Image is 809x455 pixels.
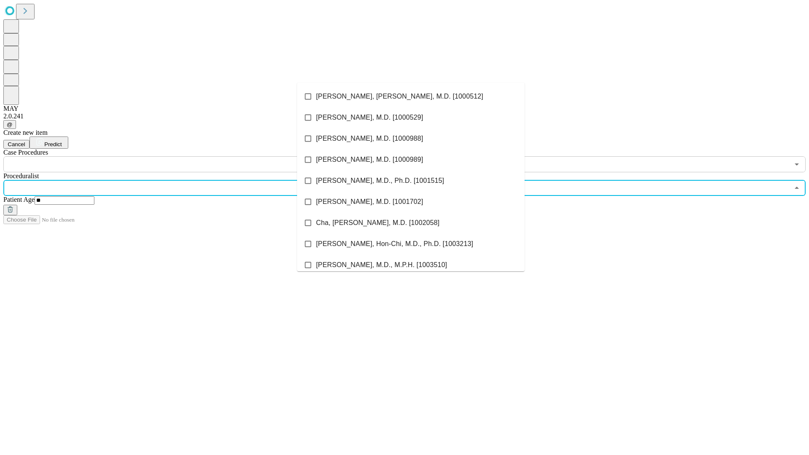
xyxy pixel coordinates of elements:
[7,121,13,128] span: @
[791,182,803,194] button: Close
[3,129,48,136] span: Create new item
[3,112,806,120] div: 2.0.241
[8,141,25,147] span: Cancel
[3,105,806,112] div: MAY
[316,134,423,144] span: [PERSON_NAME], M.D. [1000988]
[316,260,447,270] span: [PERSON_NAME], M.D., M.P.H. [1003510]
[3,196,35,203] span: Patient Age
[44,141,62,147] span: Predict
[316,112,423,123] span: [PERSON_NAME], M.D. [1000529]
[316,239,473,249] span: [PERSON_NAME], Hon-Chi, M.D., Ph.D. [1003213]
[3,172,39,179] span: Proceduralist
[29,136,68,149] button: Predict
[3,140,29,149] button: Cancel
[316,197,423,207] span: [PERSON_NAME], M.D. [1001702]
[316,91,483,102] span: [PERSON_NAME], [PERSON_NAME], M.D. [1000512]
[791,158,803,170] button: Open
[316,218,439,228] span: Cha, [PERSON_NAME], M.D. [1002058]
[316,155,423,165] span: [PERSON_NAME], M.D. [1000989]
[3,149,48,156] span: Scheduled Procedure
[316,176,444,186] span: [PERSON_NAME], M.D., Ph.D. [1001515]
[3,120,16,129] button: @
